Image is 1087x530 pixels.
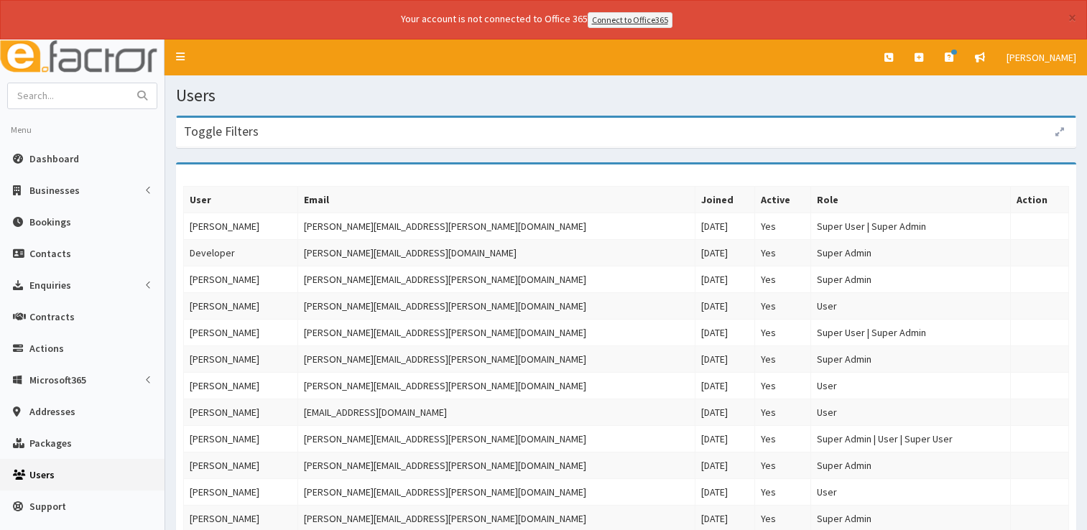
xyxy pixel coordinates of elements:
td: [PERSON_NAME] [184,292,298,319]
td: Super Admin [811,266,1011,292]
button: × [1068,10,1076,25]
td: Yes [755,239,811,266]
td: [PERSON_NAME] [184,478,298,505]
span: Actions [29,342,64,355]
a: Connect to Office365 [588,12,672,28]
td: User [811,399,1011,425]
td: [DATE] [695,372,755,399]
td: Yes [755,292,811,319]
span: Packages [29,437,72,450]
td: [PERSON_NAME] [184,319,298,345]
td: [DATE] [695,213,755,239]
td: [DATE] [695,452,755,478]
td: Super User | Super Admin [811,213,1011,239]
td: [PERSON_NAME][EMAIL_ADDRESS][PERSON_NAME][DOMAIN_NAME] [298,292,695,319]
td: [PERSON_NAME][EMAIL_ADDRESS][PERSON_NAME][DOMAIN_NAME] [298,319,695,345]
th: Joined [695,186,755,213]
th: User [184,186,298,213]
span: Microsoft365 [29,373,86,386]
td: [DATE] [695,239,755,266]
th: Role [811,186,1011,213]
td: Yes [755,319,811,345]
td: [PERSON_NAME][EMAIL_ADDRESS][PERSON_NAME][DOMAIN_NAME] [298,425,695,452]
span: Dashboard [29,152,79,165]
td: [PERSON_NAME] [184,399,298,425]
span: Businesses [29,184,80,197]
td: [PERSON_NAME][EMAIL_ADDRESS][PERSON_NAME][DOMAIN_NAME] [298,213,695,239]
th: Email [298,186,695,213]
td: [PERSON_NAME][EMAIL_ADDRESS][PERSON_NAME][DOMAIN_NAME] [298,478,695,505]
td: Yes [755,399,811,425]
span: Contacts [29,247,71,260]
h3: Toggle Filters [184,125,259,138]
td: [PERSON_NAME] [184,266,298,292]
span: Support [29,500,66,513]
td: [PERSON_NAME][EMAIL_ADDRESS][PERSON_NAME][DOMAIN_NAME] [298,372,695,399]
td: Developer [184,239,298,266]
td: [PERSON_NAME][EMAIL_ADDRESS][PERSON_NAME][DOMAIN_NAME] [298,452,695,478]
input: Search... [8,83,129,108]
td: [PERSON_NAME][EMAIL_ADDRESS][PERSON_NAME][DOMAIN_NAME] [298,266,695,292]
td: Super Admin [811,239,1011,266]
span: Bookings [29,215,71,228]
td: [EMAIL_ADDRESS][DOMAIN_NAME] [298,399,695,425]
td: Yes [755,452,811,478]
td: [PERSON_NAME] [184,425,298,452]
a: [PERSON_NAME] [996,39,1087,75]
td: [DATE] [695,425,755,452]
td: Yes [755,345,811,372]
td: [DATE] [695,266,755,292]
td: User [811,478,1011,505]
span: Users [29,468,55,481]
td: [DATE] [695,345,755,372]
th: Active [755,186,811,213]
td: Super Admin [811,345,1011,372]
td: Yes [755,372,811,399]
td: User [811,292,1011,319]
td: [DATE] [695,319,755,345]
td: Super Admin [811,452,1011,478]
td: Yes [755,478,811,505]
td: [PERSON_NAME] [184,372,298,399]
span: Contracts [29,310,75,323]
span: Addresses [29,405,75,418]
td: [PERSON_NAME][EMAIL_ADDRESS][DOMAIN_NAME] [298,239,695,266]
td: Yes [755,213,811,239]
td: Yes [755,266,811,292]
td: [PERSON_NAME][EMAIL_ADDRESS][PERSON_NAME][DOMAIN_NAME] [298,345,695,372]
th: Action [1011,186,1069,213]
h1: Users [176,86,1076,105]
span: [PERSON_NAME] [1007,51,1076,64]
td: [PERSON_NAME] [184,452,298,478]
span: Enquiries [29,279,71,292]
td: [DATE] [695,478,755,505]
td: Super User | Super Admin [811,319,1011,345]
div: Your account is not connected to Office 365 [116,11,957,28]
td: Super Admin | User | Super User [811,425,1011,452]
td: [DATE] [695,399,755,425]
td: [PERSON_NAME] [184,345,298,372]
td: User [811,372,1011,399]
td: [DATE] [695,292,755,319]
td: Yes [755,425,811,452]
td: [PERSON_NAME] [184,213,298,239]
